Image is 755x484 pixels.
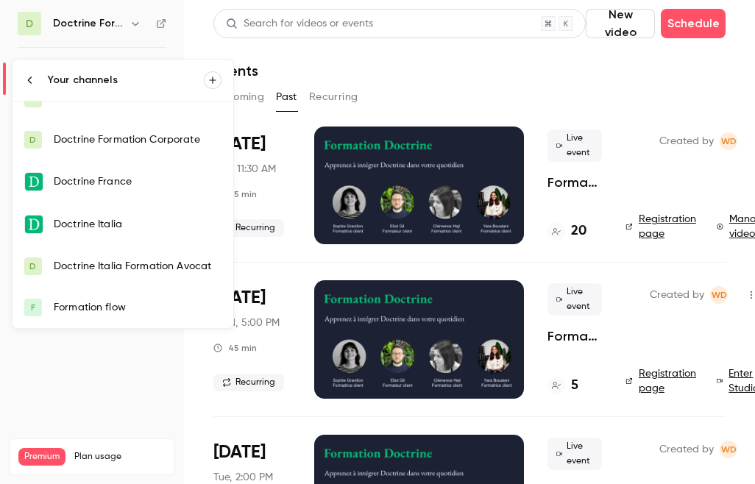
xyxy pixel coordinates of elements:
div: Doctrine Italia Formation Avocat [54,259,221,274]
div: Your channels [48,73,204,88]
div: Doctrine France [54,174,221,189]
span: F [31,301,35,314]
span: D [29,133,36,146]
div: Formation flow [54,300,221,315]
div: Doctrine Italia [54,217,221,232]
div: Doctrine Formation Corporate [54,132,221,147]
span: D [29,260,36,273]
img: Doctrine France [25,173,43,191]
img: Doctrine Italia [25,216,43,233]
